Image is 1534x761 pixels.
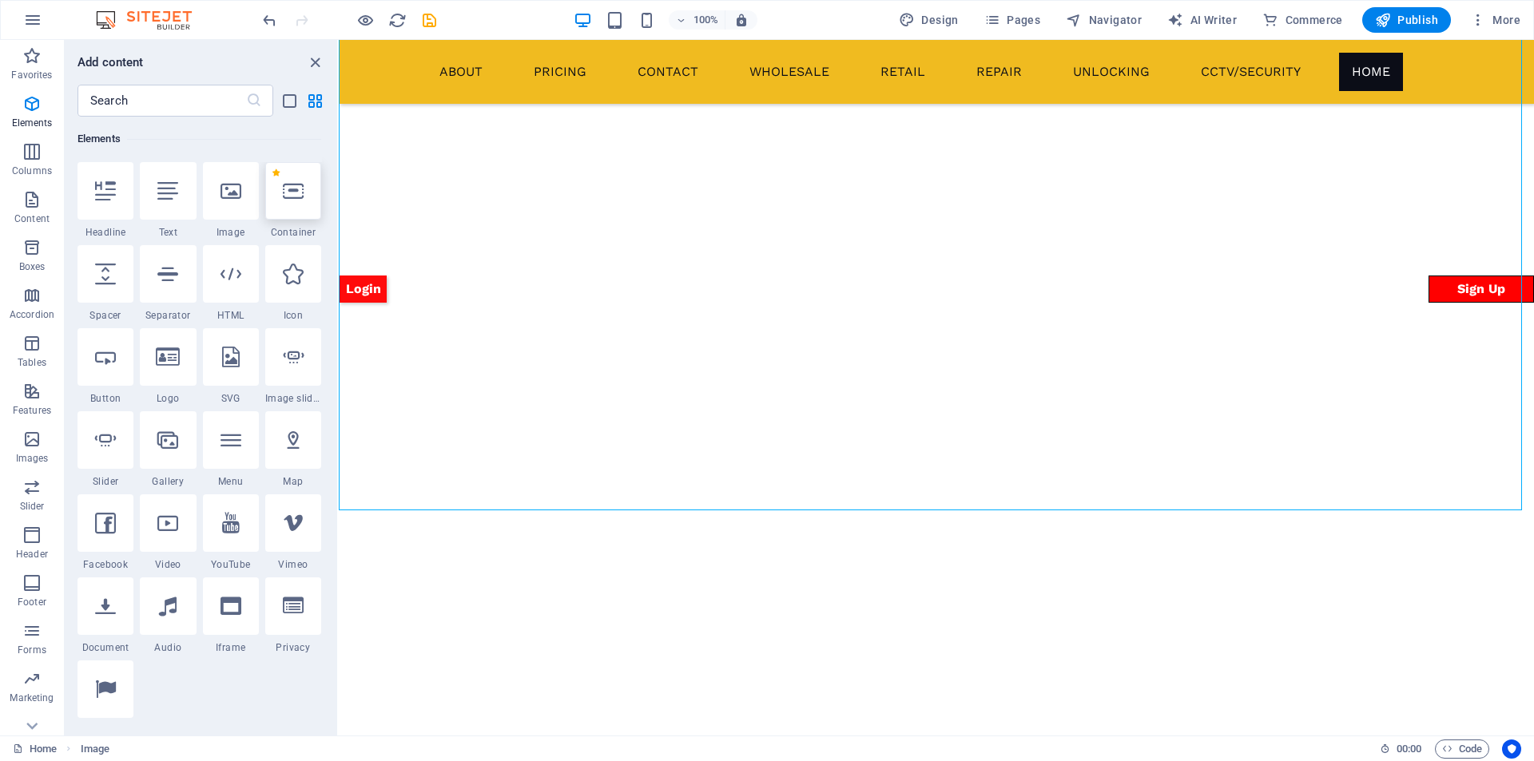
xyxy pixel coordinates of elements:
[260,10,279,30] button: undo
[1435,739,1489,759] button: Code
[265,494,321,571] div: Vimeo
[77,226,133,239] span: Headline
[265,328,321,405] div: Image slider
[265,577,321,654] div: Privacy
[140,226,196,239] span: Text
[388,11,407,30] i: Reload page
[11,69,52,81] p: Favorites
[978,7,1047,33] button: Pages
[420,11,439,30] i: Save (Ctrl+S)
[203,245,259,322] div: HTML
[77,129,321,149] h6: Elements
[203,475,259,488] span: Menu
[140,411,196,488] div: Gallery
[305,53,324,72] button: close panel
[265,226,321,239] span: Container
[203,162,259,239] div: Image
[984,12,1040,28] span: Pages
[14,212,50,225] p: Content
[20,500,45,513] p: Slider
[265,411,321,488] div: Map
[1167,12,1237,28] span: AI Writer
[140,162,196,239] div: Text
[1408,743,1410,755] span: :
[892,7,965,33] div: Design (Ctrl+Alt+Y)
[18,644,46,656] p: Forms
[77,85,246,117] input: Search
[1066,12,1142,28] span: Navigator
[77,411,133,488] div: Slider
[203,226,259,239] span: Image
[1059,7,1148,33] button: Navigator
[265,392,321,405] span: Image slider
[19,260,46,273] p: Boxes
[1380,739,1422,759] h6: Session time
[203,411,259,488] div: Menu
[140,328,196,405] div: Logo
[265,475,321,488] span: Map
[1375,12,1438,28] span: Publish
[81,739,109,759] nav: breadcrumb
[77,245,133,322] div: Spacer
[10,308,54,321] p: Accordion
[92,10,212,30] img: Editor Logo
[140,392,196,405] span: Logo
[77,577,133,654] div: Document
[1442,739,1482,759] span: Code
[1397,739,1421,759] span: 00 00
[1362,7,1451,33] button: Publish
[13,404,51,417] p: Features
[140,558,196,571] span: Video
[1161,7,1243,33] button: AI Writer
[693,10,718,30] h6: 100%
[16,452,49,465] p: Images
[1256,7,1349,33] button: Commerce
[77,309,133,322] span: Spacer
[272,168,280,177] span: Remove from favorites
[892,7,965,33] button: Design
[77,162,133,239] div: Headline
[203,328,259,405] div: SVG
[265,309,321,322] span: Icon
[203,641,259,654] span: Iframe
[669,10,725,30] button: 100%
[77,494,133,571] div: Facebook
[16,548,48,561] p: Header
[280,91,299,110] button: list-view
[265,558,321,571] span: Vimeo
[265,245,321,322] div: Icon
[140,577,196,654] div: Audio
[77,558,133,571] span: Facebook
[1262,12,1343,28] span: Commerce
[77,53,144,72] h6: Add content
[305,91,324,110] button: grid-view
[10,692,54,704] p: Marketing
[203,558,259,571] span: YouTube
[77,392,133,405] span: Button
[203,309,259,322] span: HTML
[140,494,196,571] div: Video
[140,641,196,654] span: Audio
[81,739,109,759] span: Click to select. Double-click to edit
[12,164,52,177] p: Columns
[265,162,321,239] div: Container
[77,328,133,405] div: Button
[13,739,57,759] a: Click to cancel selection. Double-click to open Pages
[140,245,196,322] div: Separator
[203,577,259,654] div: Iframe
[419,10,439,30] button: save
[77,641,133,654] span: Document
[77,475,133,488] span: Slider
[203,494,259,571] div: YouTube
[265,641,321,654] span: Privacy
[18,356,46,369] p: Tables
[12,117,53,129] p: Elements
[260,11,279,30] i: Undo: Change link (Ctrl+Z)
[203,392,259,405] span: SVG
[1470,12,1520,28] span: More
[18,596,46,608] p: Footer
[140,309,196,322] span: Separator
[1502,739,1521,759] button: Usercentrics
[140,475,196,488] span: Gallery
[387,10,407,30] button: reload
